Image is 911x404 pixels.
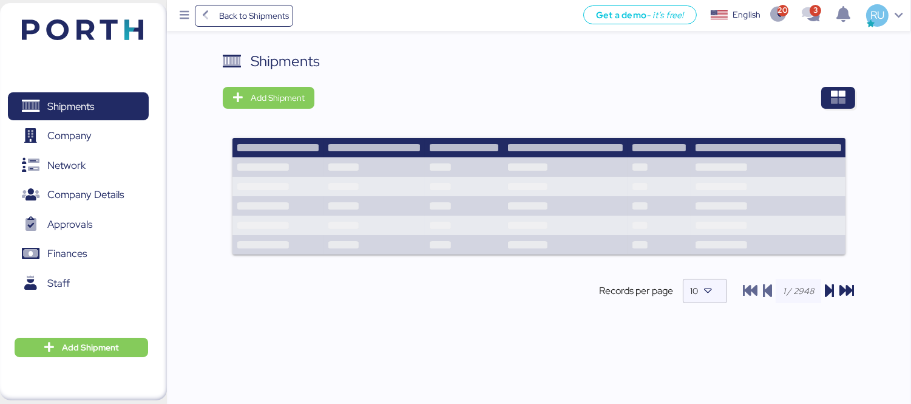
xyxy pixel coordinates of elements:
[251,50,320,72] div: Shipments
[47,275,70,292] span: Staff
[47,216,92,233] span: Approvals
[8,269,149,297] a: Staff
[8,92,149,120] a: Shipments
[8,151,149,179] a: Network
[47,186,124,204] span: Company Details
[251,91,305,105] span: Add Shipment
[690,286,698,296] span: 10
[733,9,760,21] div: English
[8,210,149,238] a: Approvals
[47,157,86,174] span: Network
[870,7,884,23] span: RU
[8,122,149,150] a: Company
[15,338,148,357] button: Add Shipment
[62,340,119,355] span: Add Shipment
[47,245,87,262] span: Finances
[195,5,294,27] a: Back to Shipments
[47,127,92,145] span: Company
[47,98,94,115] span: Shipments
[8,240,149,268] a: Finances
[599,284,673,298] span: Records per page
[223,87,314,109] button: Add Shipment
[776,279,821,303] input: 1 / 2948
[8,181,149,209] a: Company Details
[219,9,289,23] span: Back to Shipments
[174,5,195,26] button: Menu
